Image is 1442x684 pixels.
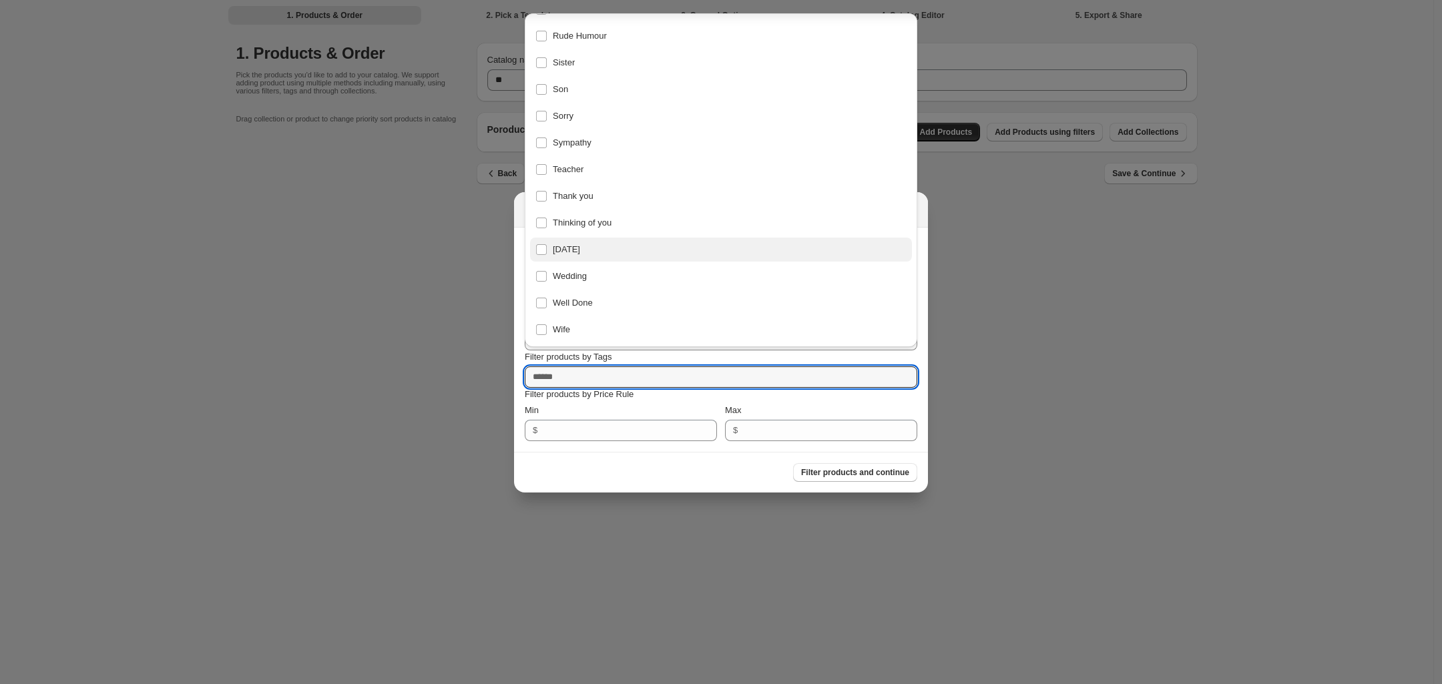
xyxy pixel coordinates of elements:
[525,21,917,48] li: Rude Humour
[525,262,917,288] li: Wedding
[525,288,917,315] li: Well Done
[525,315,917,342] li: Wife
[733,425,738,435] span: $
[793,463,917,482] button: Filter products and continue
[525,352,612,362] span: Filter products by Tags
[525,388,917,401] p: Filter products by Price Rule
[525,208,917,235] li: Thinking of you
[725,405,742,415] span: Max
[533,425,537,435] span: $
[525,75,917,101] li: Son
[801,467,909,478] span: Filter products and continue
[525,235,917,262] li: Valentine's Day
[525,405,539,415] span: Min
[525,101,917,128] li: Sorry
[525,182,917,208] li: Thank you
[525,128,917,155] li: Sympathy
[525,48,917,75] li: Sister
[525,155,917,182] li: Teacher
